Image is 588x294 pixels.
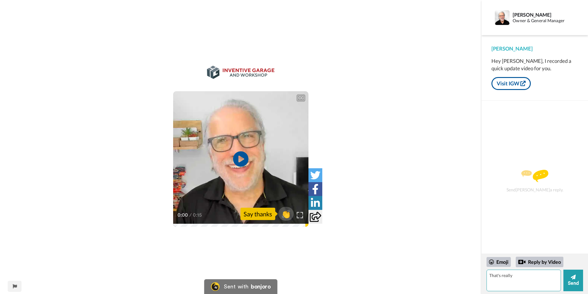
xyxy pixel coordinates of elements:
div: Say thanks [240,208,275,220]
div: [PERSON_NAME] [513,12,571,18]
img: message.svg [521,170,548,182]
a: Visit IGW [491,77,531,90]
span: 0:15 [193,211,204,219]
img: Full screen [297,212,303,218]
div: Emoji [487,257,511,267]
button: 👏 [278,207,294,221]
span: 0:00 [177,211,188,219]
div: Reply by Video [518,258,526,266]
span: 👏 [278,209,294,219]
div: bonjoro [251,284,271,289]
div: CC [297,95,305,101]
div: Hey [PERSON_NAME], I recorded a quick update video for you. [491,57,578,72]
div: Sent with [224,284,248,289]
img: Profile Image [495,10,510,25]
span: / [189,211,192,219]
button: Send [563,270,583,291]
img: 7f3740b7-7c67-4ca0-bfd4-556e83494e25 [207,66,275,79]
div: [PERSON_NAME] [491,45,578,52]
textarea: That's really [487,270,561,291]
a: Bonjoro LogoSent withbonjoro [204,279,277,294]
div: Send [PERSON_NAME] a reply. [490,112,580,251]
div: Reply by Video [516,257,563,267]
img: Bonjoro Logo [211,282,220,291]
div: Owner & General Manager [513,18,571,23]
